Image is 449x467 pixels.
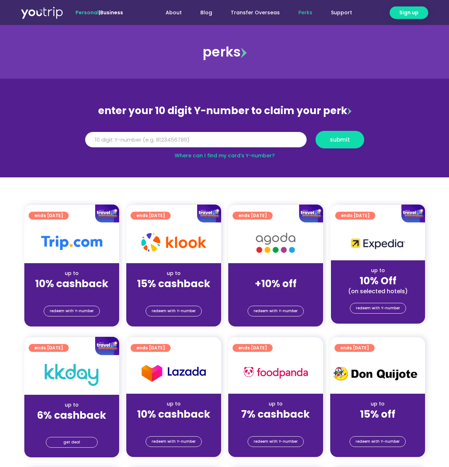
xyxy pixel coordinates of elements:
[248,306,304,316] a: redeem with Y-number
[241,407,310,421] strong: 7% cashback
[146,436,202,447] a: redeem with Y-number
[50,306,94,316] span: redeem with Y-number
[234,290,317,298] div: (for stays only)
[142,6,361,19] nav: Menu
[340,344,369,352] span: ends [DATE]
[100,9,123,16] a: Business
[85,131,364,154] form: Y Number
[146,306,202,316] a: redeem with Y-number
[350,436,406,447] a: redeem with Y-number
[356,303,400,313] span: redeem with Y-number
[85,132,307,148] input: 10 digit Y-number (e.g. 8123456789)
[233,344,273,352] a: ends [DATE]
[137,277,210,291] strong: 15% cashback
[350,303,406,314] a: redeem with Y-number
[238,344,267,352] span: ends [DATE]
[137,407,210,421] strong: 10% cashback
[35,277,108,291] strong: 10% cashback
[289,6,322,19] a: Perks
[234,400,317,408] div: up to
[136,344,165,352] span: ends [DATE]
[30,270,113,277] div: up to
[234,421,317,428] div: (for stays only)
[175,152,275,159] a: Where can I find my card’s Y-number?
[131,344,171,352] a: ends [DATE]
[30,401,113,409] div: up to
[337,267,419,274] div: up to
[322,6,361,19] a: Support
[132,400,215,408] div: up to
[82,102,368,120] div: enter your 10 digit Y-number to claim your perk
[221,6,289,19] a: Transfer Overseas
[336,400,419,408] div: up to
[132,421,215,428] div: (for stays only)
[30,422,113,429] div: (for stays only)
[336,421,419,428] div: (for stays only)
[316,131,364,148] button: submit
[191,6,221,19] a: Blog
[75,9,99,16] span: Personal
[75,9,123,16] span: |
[360,407,395,421] strong: 15% off
[330,137,350,142] span: submit
[132,290,215,298] div: (for stays only)
[156,6,191,19] a: About
[269,270,282,277] span: up to
[255,277,297,291] strong: +10% off
[152,306,196,316] span: redeem with Y-number
[63,437,80,447] span: get deal
[30,290,113,298] div: (for stays only)
[360,274,396,288] strong: 10% Off
[356,437,400,447] span: redeem with Y-number
[254,306,298,316] span: redeem with Y-number
[44,306,100,316] a: redeem with Y-number
[248,436,304,447] a: redeem with Y-number
[132,270,215,277] div: up to
[399,9,419,16] span: Sign up
[152,437,196,447] span: redeem with Y-number
[46,437,98,448] a: get deal
[390,6,428,19] a: Sign up
[335,344,375,352] a: ends [DATE]
[37,408,106,422] strong: 6% cashback
[337,287,419,295] div: (on selected hotels)
[254,437,298,447] span: redeem with Y-number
